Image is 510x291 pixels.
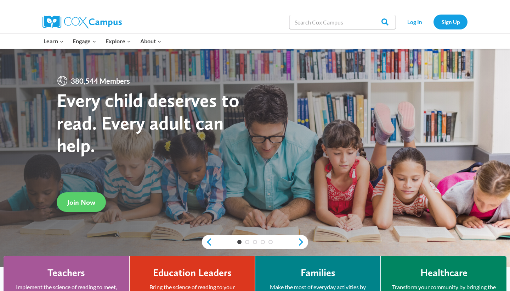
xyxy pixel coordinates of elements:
input: Search Cox Campus [289,15,396,29]
h4: Education Leaders [153,267,232,279]
div: content slider buttons [202,235,308,249]
nav: Secondary Navigation [399,15,467,29]
a: Sign Up [433,15,467,29]
a: Log In [399,15,430,29]
nav: Primary Navigation [39,34,166,49]
a: 5 [268,240,273,244]
a: 2 [245,240,249,244]
h4: Families [301,267,335,279]
span: Explore [106,37,131,46]
span: 380,544 Members [68,75,133,87]
h4: Teachers [47,267,85,279]
a: next [297,238,308,246]
strong: Every child deserves to read. Every adult can help. [57,89,239,157]
a: Join Now [57,192,106,212]
img: Cox Campus [42,16,122,28]
a: 1 [237,240,242,244]
h4: Healthcare [420,267,467,279]
a: previous [202,238,212,246]
span: Learn [44,37,64,46]
span: Join Now [67,198,95,207]
span: Engage [73,37,96,46]
a: 4 [261,240,265,244]
span: About [140,37,161,46]
a: 3 [253,240,257,244]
